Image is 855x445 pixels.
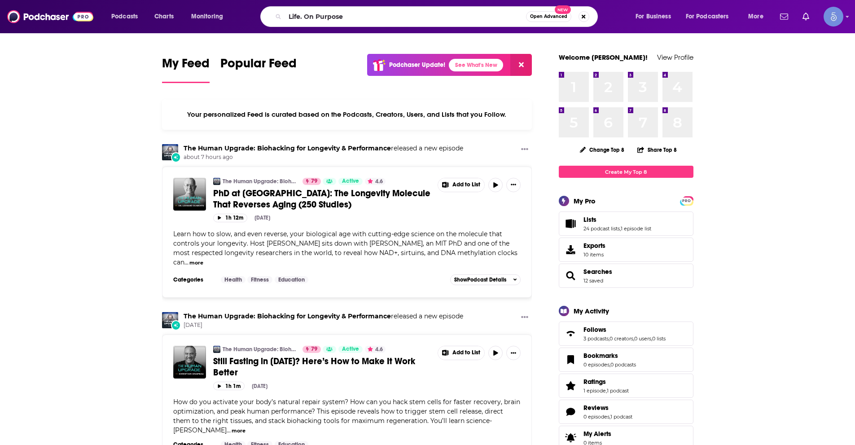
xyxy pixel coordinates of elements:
button: ShowPodcast Details [450,274,521,285]
button: open menu [680,9,742,24]
span: about 7 hours ago [184,154,463,161]
button: Change Top 8 [574,144,630,155]
span: Exports [583,242,605,250]
a: 0 episodes [583,361,609,368]
a: Ratings [562,379,580,392]
a: 1 podcast [607,388,629,394]
a: Follows [562,327,580,340]
span: Bookmarks [559,348,693,372]
div: Your personalized Feed is curated based on the Podcasts, Creators, Users, and Lists that you Follow. [162,99,532,130]
a: Reviews [562,405,580,418]
button: open menu [742,9,775,24]
a: 0 podcasts [610,361,636,368]
button: more [189,259,203,267]
span: 79 [311,177,317,186]
span: Ratings [559,374,693,398]
a: The Human Upgrade: Biohacking for Longevity & Performance [184,144,391,152]
span: , [609,361,610,368]
button: Show More Button [517,312,532,323]
h3: released a new episode [184,312,463,321]
img: PhD at MIT: The Longevity Molecule That Reverses Aging (250 Studies) [173,178,206,211]
a: Follows [583,326,666,334]
a: Reviews [583,404,632,412]
a: Bookmarks [562,353,580,366]
span: Exports [562,243,580,256]
button: 1h 1m [213,382,245,390]
a: Popular Feed [220,56,297,83]
img: The Human Upgrade: Biohacking for Longevity & Performance [213,178,220,185]
span: , [651,335,652,342]
span: PhD at [GEOGRAPHIC_DATA]: The Longevity Molecule That Reverses Aging (250 Studies) [213,188,430,210]
span: , [609,335,609,342]
img: The Human Upgrade: Biohacking for Longevity & Performance [162,312,178,328]
div: My Pro [574,197,596,205]
a: Active [338,346,363,353]
a: Podchaser - Follow, Share and Rate Podcasts [7,8,93,25]
a: PRO [681,197,692,204]
span: How do you activate your body’s natural repair system? How can you hack stem cells for faster rec... [173,398,520,434]
button: open menu [185,9,235,24]
button: Show More Button [438,178,485,192]
img: The Human Upgrade: Biohacking for Longevity & Performance [213,346,220,353]
span: , [609,414,610,420]
span: Learn how to slow, and even reverse, your biological age with cutting-edge science on the molecul... [173,230,517,266]
span: ... [184,258,189,266]
button: open menu [105,9,149,24]
a: 1 episode [583,388,606,394]
span: Add to List [452,349,480,356]
a: Exports [559,238,693,262]
img: User Profile [824,7,843,26]
span: Ratings [583,378,606,386]
a: Searches [562,269,580,282]
span: 79 [311,345,317,354]
span: ... [227,426,231,434]
a: 79 [303,346,321,353]
a: See What's New [449,59,503,71]
span: Follows [583,326,606,334]
span: My Feed [162,56,210,76]
button: Show More Button [438,346,485,360]
img: The Human Upgrade: Biohacking for Longevity & Performance [162,144,178,160]
span: Open Advanced [530,14,567,19]
button: open menu [629,9,682,24]
a: Ratings [583,378,629,386]
span: Follows [559,322,693,346]
a: My Feed [162,56,210,83]
div: Search podcasts, credits, & more... [269,6,606,27]
a: Charts [149,9,179,24]
a: Show notifications dropdown [799,9,813,24]
span: Add to List [452,181,480,188]
a: Create My Top 8 [559,166,693,178]
div: My Activity [574,307,609,315]
a: Active [338,178,363,185]
button: 4.6 [365,346,386,353]
a: Lists [583,216,651,224]
a: 0 lists [652,335,666,342]
a: Fitness [247,276,272,283]
span: Reviews [583,404,609,412]
span: , [620,225,621,232]
span: , [606,388,607,394]
a: 0 episodes [583,414,609,420]
span: Popular Feed [220,56,297,76]
button: Open AdvancedNew [526,11,571,22]
div: New Episode [171,152,181,162]
a: The Human Upgrade: Biohacking for Longevity & Performance [184,312,391,320]
span: My Alerts [583,430,611,438]
h3: Categories [173,276,214,283]
span: New [555,5,571,14]
a: 12 saved [583,278,603,284]
a: Searches [583,268,612,276]
span: Active [342,177,359,186]
span: Searches [559,264,693,288]
a: Still Fasting in 2025? Here’s How to Make It Work Better [173,346,206,379]
a: View Profile [657,53,693,62]
a: The Human Upgrade: Biohacking for Longevity & Performance [223,346,297,353]
button: Show More Button [517,144,532,155]
span: Still Fasting in [DATE]? Here’s How to Make It Work Better [213,356,415,378]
